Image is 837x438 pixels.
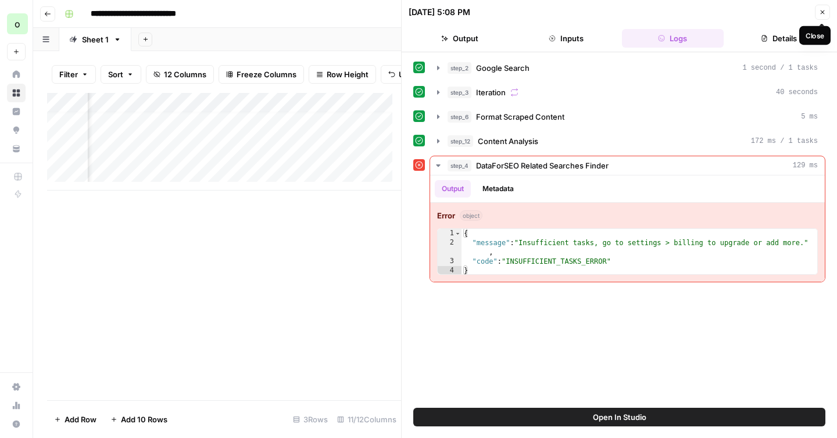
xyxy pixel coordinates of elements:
[7,84,26,102] a: Browse
[430,107,825,126] button: 5 ms
[164,69,206,80] span: 12 Columns
[455,229,461,238] span: Toggle code folding, rows 1 through 4
[476,111,564,123] span: Format Scraped Content
[448,135,473,147] span: step_12
[460,210,482,221] span: object
[7,9,26,38] button: Workspace: opascope
[430,59,825,77] button: 1 second / 1 tasks
[7,102,26,121] a: Insights
[793,160,818,171] span: 129 ms
[448,160,471,171] span: step_4
[7,65,26,84] a: Home
[806,30,824,41] div: Close
[219,65,304,84] button: Freeze Columns
[309,65,376,84] button: Row Height
[121,414,167,425] span: Add 10 Rows
[332,410,401,429] div: 11/12 Columns
[438,229,462,238] div: 1
[751,136,818,146] span: 172 ms / 1 tasks
[475,180,521,198] button: Metadata
[59,69,78,80] span: Filter
[476,87,506,98] span: Iteration
[430,83,825,102] button: 40 seconds
[82,34,109,45] div: Sheet 1
[435,180,471,198] button: Output
[7,121,26,139] a: Opportunities
[108,69,123,80] span: Sort
[7,396,26,415] a: Usage
[448,111,471,123] span: step_6
[409,6,470,18] div: [DATE] 5:08 PM
[448,62,471,74] span: step_2
[728,29,830,48] button: Details
[438,257,462,266] div: 3
[7,378,26,396] a: Settings
[409,29,510,48] button: Output
[438,266,462,275] div: 4
[476,160,609,171] span: DataForSEO Related Searches Finder
[7,139,26,158] a: Your Data
[15,17,20,31] span: o
[52,65,96,84] button: Filter
[381,65,426,84] button: Undo
[478,135,538,147] span: Content Analysis
[430,156,825,175] button: 129 ms
[327,69,369,80] span: Row Height
[47,410,103,429] button: Add Row
[65,414,96,425] span: Add Row
[515,29,617,48] button: Inputs
[288,410,332,429] div: 3 Rows
[801,112,818,122] span: 5 ms
[593,411,646,423] span: Open In Studio
[101,65,141,84] button: Sort
[7,415,26,433] button: Help + Support
[437,210,455,221] strong: Error
[430,132,825,150] button: 172 ms / 1 tasks
[776,87,818,98] span: 40 seconds
[448,87,471,98] span: step_3
[59,28,131,51] a: Sheet 1
[413,408,825,426] button: Open In Studio
[438,238,462,257] div: 2
[742,63,818,73] span: 1 second / 1 tasks
[237,69,296,80] span: Freeze Columns
[430,175,825,282] div: 129 ms
[622,29,724,48] button: Logs
[146,65,214,84] button: 12 Columns
[476,62,530,74] span: Google Search
[103,410,174,429] button: Add 10 Rows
